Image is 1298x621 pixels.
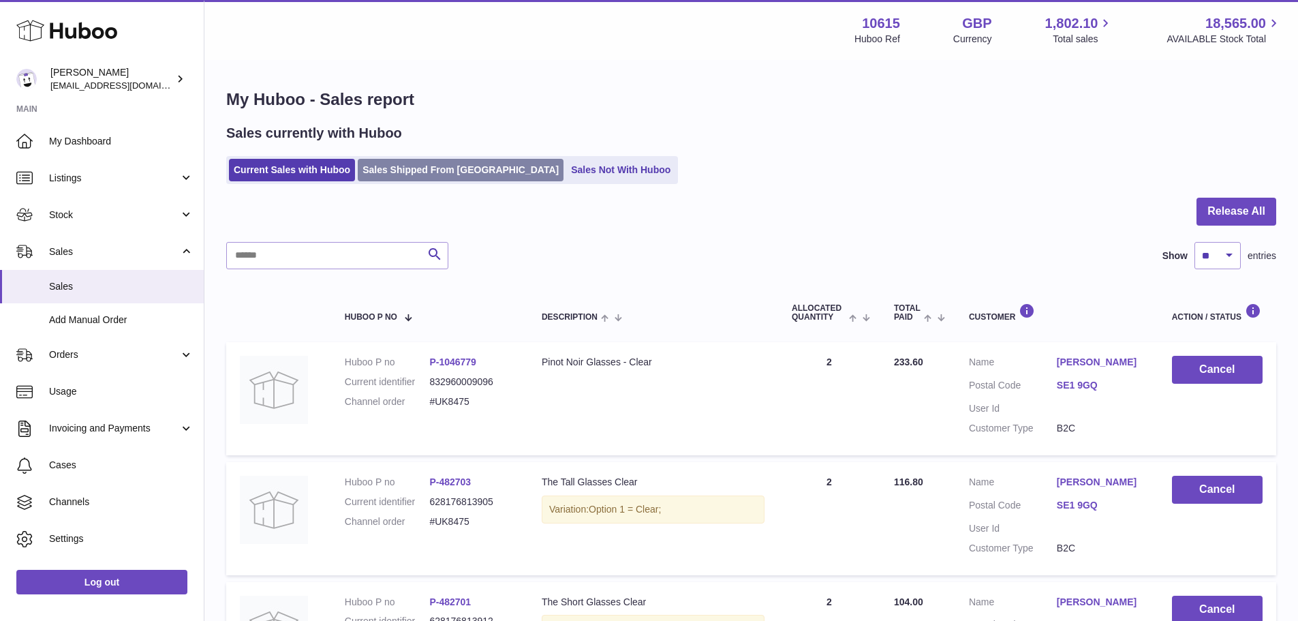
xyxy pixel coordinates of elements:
[778,462,880,575] td: 2
[229,159,355,181] a: Current Sales with Huboo
[358,159,563,181] a: Sales Shipped From [GEOGRAPHIC_DATA]
[49,422,179,435] span: Invoicing and Payments
[50,80,200,91] span: [EMAIL_ADDRESS][DOMAIN_NAME]
[894,596,923,607] span: 104.00
[345,395,430,408] dt: Channel order
[1172,476,1263,504] button: Cancel
[49,314,194,327] span: Add Manual Order
[1248,249,1276,262] span: entries
[969,596,1057,612] dt: Name
[49,245,179,258] span: Sales
[429,357,476,367] a: P-1046779
[49,172,179,185] span: Listings
[429,476,471,487] a: P-482703
[345,476,430,489] dt: Huboo P no
[969,303,1145,322] div: Customer
[345,356,430,369] dt: Huboo P no
[226,124,402,142] h2: Sales currently with Huboo
[49,459,194,472] span: Cases
[1057,356,1145,369] a: [PERSON_NAME]
[49,348,179,361] span: Orders
[969,422,1057,435] dt: Customer Type
[894,357,923,367] span: 233.60
[969,476,1057,492] dt: Name
[1196,198,1276,226] button: Release All
[1166,33,1282,46] span: AVAILABLE Stock Total
[542,596,764,609] div: The Short Glasses Clear
[1057,476,1145,489] a: [PERSON_NAME]
[345,376,430,389] dt: Current identifier
[1057,542,1145,555] dd: B2C
[1057,596,1145,609] a: [PERSON_NAME]
[429,515,514,528] dd: #UK8475
[969,499,1057,515] dt: Postal Code
[854,33,900,46] div: Huboo Ref
[894,304,921,322] span: Total paid
[792,304,846,322] span: ALLOCATED Quantity
[16,69,37,89] img: internalAdmin-10615@internal.huboo.com
[345,313,397,322] span: Huboo P no
[1205,14,1266,33] span: 18,565.00
[1045,14,1098,33] span: 1,802.10
[1053,33,1113,46] span: Total sales
[345,515,430,528] dt: Channel order
[969,402,1057,415] dt: User Id
[1057,422,1145,435] dd: B2C
[49,135,194,148] span: My Dashboard
[49,280,194,293] span: Sales
[429,596,471,607] a: P-482701
[969,379,1057,395] dt: Postal Code
[429,496,514,509] dd: 628176813905
[429,395,514,408] dd: #UK8475
[240,476,308,544] img: no-photo.jpg
[894,476,923,487] span: 116.80
[226,89,1276,110] h1: My Huboo - Sales report
[962,14,991,33] strong: GBP
[969,356,1057,372] dt: Name
[49,532,194,545] span: Settings
[1162,249,1188,262] label: Show
[1166,14,1282,46] a: 18,565.00 AVAILABLE Stock Total
[589,504,661,515] span: Option 1 = Clear;
[49,209,179,222] span: Stock
[16,570,187,594] a: Log out
[862,14,900,33] strong: 10615
[240,356,308,424] img: no-photo.jpg
[542,476,764,489] div: The Tall Glasses Clear
[345,496,430,509] dt: Current identifier
[542,356,764,369] div: Pinot Noir Glasses - Clear
[345,596,430,609] dt: Huboo P no
[969,522,1057,535] dt: User Id
[1057,379,1145,392] a: SE1 9GQ
[542,313,598,322] span: Description
[953,33,992,46] div: Currency
[49,385,194,398] span: Usage
[778,342,880,455] td: 2
[1045,14,1114,46] a: 1,802.10 Total sales
[429,376,514,389] dd: 832960009096
[1172,356,1263,384] button: Cancel
[969,542,1057,555] dt: Customer Type
[566,159,675,181] a: Sales Not With Huboo
[542,496,764,524] div: Variation:
[50,66,173,92] div: [PERSON_NAME]
[1172,303,1263,322] div: Action / Status
[49,496,194,509] span: Channels
[1057,499,1145,512] a: SE1 9GQ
